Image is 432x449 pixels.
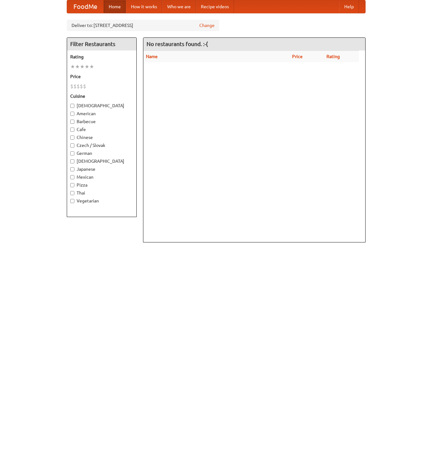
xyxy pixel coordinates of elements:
[73,83,77,90] li: $
[292,54,303,59] a: Price
[70,110,133,117] label: American
[70,102,133,109] label: [DEMOGRAPHIC_DATA]
[70,83,73,90] li: $
[162,0,196,13] a: Who we are
[70,142,133,149] label: Czech / Slovak
[70,198,133,204] label: Vegetarian
[146,54,158,59] a: Name
[196,0,234,13] a: Recipe videos
[83,83,86,90] li: $
[70,73,133,80] h5: Price
[75,63,80,70] li: ★
[70,63,75,70] li: ★
[70,175,74,179] input: Mexican
[70,182,133,188] label: Pizza
[70,104,74,108] input: [DEMOGRAPHIC_DATA]
[70,54,133,60] h5: Rating
[70,126,133,133] label: Cafe
[80,63,85,70] li: ★
[70,159,74,163] input: [DEMOGRAPHIC_DATA]
[67,38,136,50] h4: Filter Restaurants
[77,83,80,90] li: $
[70,134,133,141] label: Chinese
[126,0,162,13] a: How it works
[67,0,104,13] a: FoodMe
[70,150,133,156] label: German
[70,93,133,99] h5: Cuisine
[104,0,126,13] a: Home
[70,118,133,125] label: Barbecue
[70,191,74,195] input: Thai
[70,190,133,196] label: Thai
[70,158,133,164] label: [DEMOGRAPHIC_DATA]
[67,20,219,31] div: Deliver to: [STREET_ADDRESS]
[85,63,89,70] li: ★
[147,41,208,47] ng-pluralize: No restaurants found. :-(
[70,167,74,171] input: Japanese
[70,143,74,148] input: Czech / Slovak
[70,166,133,172] label: Japanese
[70,183,74,187] input: Pizza
[199,22,215,29] a: Change
[326,54,340,59] a: Rating
[70,120,74,124] input: Barbecue
[80,83,83,90] li: $
[70,128,74,132] input: Cafe
[70,174,133,180] label: Mexican
[70,135,74,140] input: Chinese
[70,112,74,116] input: American
[70,199,74,203] input: Vegetarian
[70,151,74,155] input: German
[89,63,94,70] li: ★
[339,0,359,13] a: Help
